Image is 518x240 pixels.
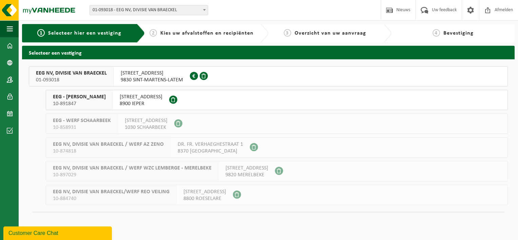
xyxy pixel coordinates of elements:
[178,141,243,148] span: DR. FR. VERHAEGHESTRAAT 1
[295,31,366,36] span: Overzicht van uw aanvraag
[53,94,106,100] span: EEG - [PERSON_NAME]
[183,188,226,195] span: [STREET_ADDRESS]
[36,77,107,83] span: 01-093018
[53,124,111,131] span: 10-858931
[53,172,212,178] span: 10-897029
[225,172,268,178] span: 9820 MERELBEKE
[120,94,162,100] span: [STREET_ADDRESS]
[178,148,243,155] span: 8370 [GEOGRAPHIC_DATA]
[3,225,113,240] iframe: chat widget
[36,70,107,77] span: EEG NV, DIVISIE VAN BRAECKEL
[53,141,164,148] span: EEG NV, DIVISIE VAN BRAECKEL / WERF AZ ZENO
[46,90,508,110] button: EEG - [PERSON_NAME] 10-891847 [STREET_ADDRESS]8900 IEPER
[53,117,111,124] span: EEG - WERF SCHAARBEEK
[150,29,157,37] span: 2
[22,46,515,59] h2: Selecteer een vestiging
[53,100,106,107] span: 10-891847
[48,31,121,36] span: Selecteer hier een vestiging
[89,5,208,15] span: 01-093018 - EEG NV, DIVISIE VAN BRAECKEL
[53,165,212,172] span: EEG NV, DIVISIE VAN BRAECKEL / WERF WZC LEMBERGE - MERELBEKE
[37,29,45,37] span: 1
[121,70,183,77] span: [STREET_ADDRESS]
[183,195,226,202] span: 8800 ROESELARE
[53,195,170,202] span: 10-884740
[433,29,440,37] span: 4
[284,29,291,37] span: 3
[29,66,508,86] button: EEG NV, DIVISIE VAN BRAECKEL 01-093018 [STREET_ADDRESS]9830 SINT-MARTENS-LATEM
[225,165,268,172] span: [STREET_ADDRESS]
[53,188,170,195] span: EEG NV, DIVISIE VAN BRAECKEL/WERF REO VEILING
[121,77,183,83] span: 9830 SINT-MARTENS-LATEM
[160,31,254,36] span: Kies uw afvalstoffen en recipiënten
[53,148,164,155] span: 10-874818
[125,117,167,124] span: [STREET_ADDRESS]
[443,31,474,36] span: Bevestiging
[125,124,167,131] span: 1030 SCHAARBEEK
[120,100,162,107] span: 8900 IEPER
[90,5,208,15] span: 01-093018 - EEG NV, DIVISIE VAN BRAECKEL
